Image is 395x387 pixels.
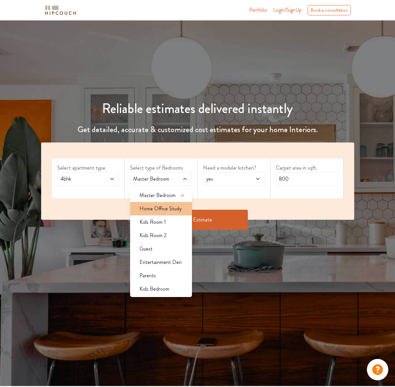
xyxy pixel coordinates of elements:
h4: Get detailed, accurate & customized cost estimates for your home Interiors. [4,125,391,134]
span: 4bhk [59,175,101,183]
label: Select apartment type [57,164,119,172]
span: Entertainment Den [139,258,182,266]
span: Home Office Study [139,205,182,213]
div: Book a consultation [308,5,351,15]
label: Need a modular kitchen? [203,164,265,172]
span: Kids Room 1 [139,218,166,226]
img: logo-horizontal.svg [44,4,77,16]
h1: Reliable estimates delivered instantly [4,101,391,117]
a: Portfolio [249,6,267,14]
span: Login/SignUp [273,6,302,14]
button: Get Estimate [147,210,248,230]
span: Parents [139,272,156,280]
label: Select type of Bedrooms [130,164,192,172]
span: Kids Room 2 [139,231,167,239]
span: logo-horizontal.svg [44,3,77,18]
label: Carpet area in sqft. [276,164,338,172]
span: Guest [139,245,153,253]
div: select 3 more room(s) [130,186,192,193]
span: yes [205,175,246,183]
span: Master Bedroom [139,191,176,199]
input: Enter area sqft [276,172,338,186]
span: Kids Bedroom [139,285,169,293]
span: Master Bedroom [132,175,174,183]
